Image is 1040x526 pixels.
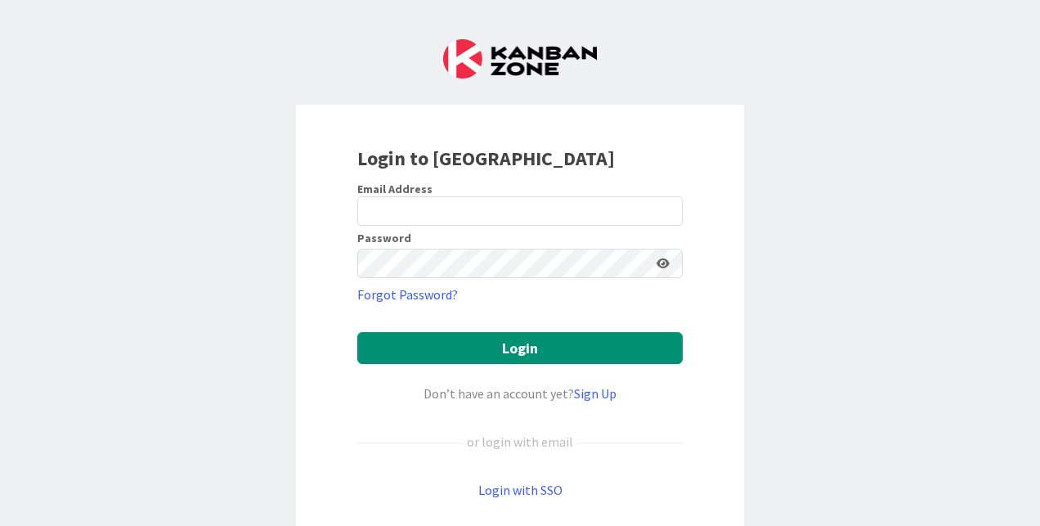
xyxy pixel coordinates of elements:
[443,39,597,79] img: Kanban Zone
[357,146,615,171] b: Login to [GEOGRAPHIC_DATA]
[357,285,458,304] a: Forgot Password?
[574,385,616,402] a: Sign Up
[357,332,683,364] button: Login
[357,182,433,196] label: Email Address
[463,432,577,452] div: or login with email
[357,232,411,244] label: Password
[478,482,563,498] a: Login with SSO
[357,384,683,403] div: Don’t have an account yet?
